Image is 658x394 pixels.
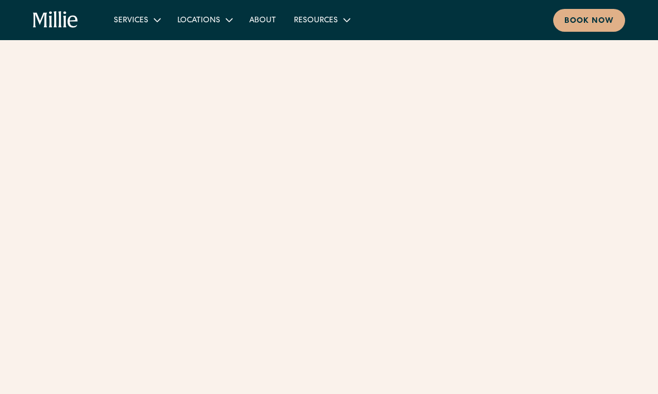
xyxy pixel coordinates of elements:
[114,15,148,27] div: Services
[285,11,358,29] div: Resources
[240,11,285,29] a: About
[33,11,78,29] a: home
[105,11,168,29] div: Services
[553,9,625,32] a: Book now
[564,16,614,27] div: Book now
[177,15,220,27] div: Locations
[168,11,240,29] div: Locations
[294,15,338,27] div: Resources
